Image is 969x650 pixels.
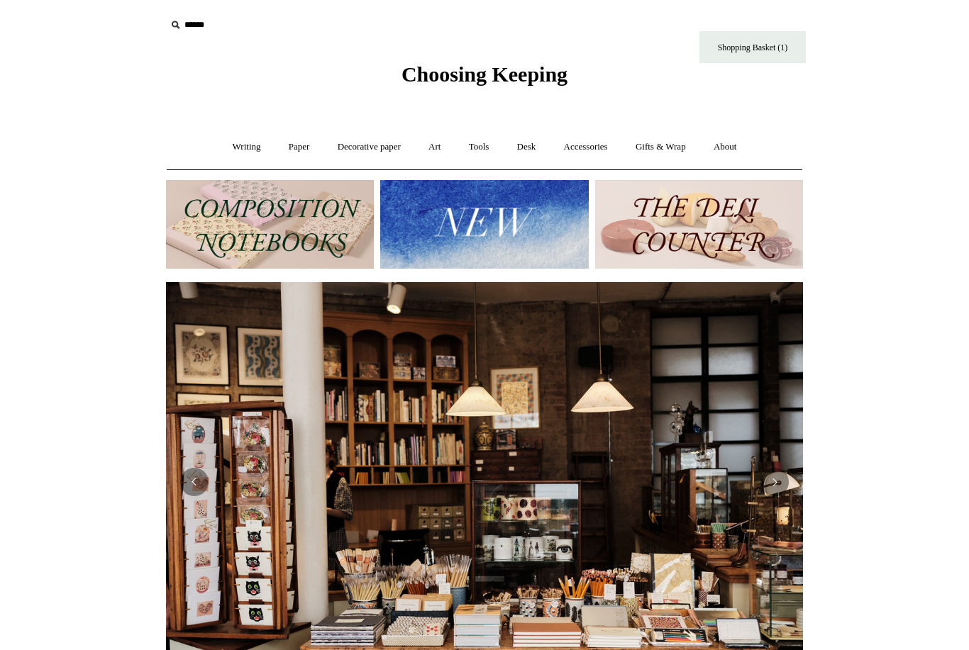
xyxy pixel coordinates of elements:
a: Gifts & Wrap [623,128,699,166]
a: Accessories [551,128,621,166]
a: Art [416,128,453,166]
a: Writing [220,128,274,166]
img: 202302 Composition ledgers.jpg__PID:69722ee6-fa44-49dd-a067-31375e5d54ec [166,180,374,269]
a: Tools [456,128,502,166]
img: The Deli Counter [595,180,803,269]
a: Shopping Basket (1) [699,31,806,63]
a: Desk [504,128,549,166]
button: Previous [180,468,209,496]
a: Choosing Keeping [402,74,567,84]
a: Decorative paper [325,128,414,166]
span: Choosing Keeping [402,62,567,86]
img: New.jpg__PID:f73bdf93-380a-4a35-bcfe-7823039498e1 [380,180,588,269]
a: About [701,128,750,166]
a: Paper [276,128,323,166]
button: Next [760,468,789,496]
